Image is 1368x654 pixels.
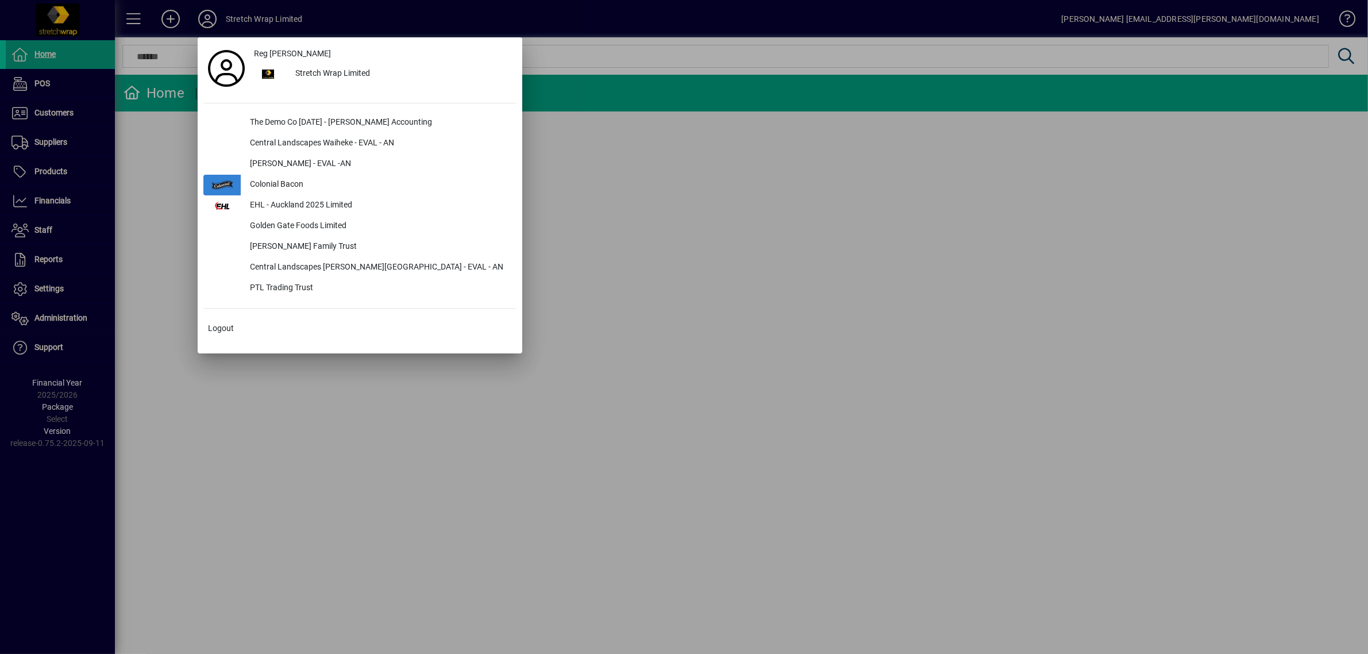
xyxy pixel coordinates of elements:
button: Central Landscapes [PERSON_NAME][GEOGRAPHIC_DATA] - EVAL - AN [203,257,517,278]
button: The Demo Co [DATE] - [PERSON_NAME] Accounting [203,113,517,133]
button: Colonial Bacon [203,175,517,195]
button: [PERSON_NAME] Family Trust [203,237,517,257]
div: The Demo Co [DATE] - [PERSON_NAME] Accounting [241,113,517,133]
div: [PERSON_NAME] - EVAL -AN [241,154,517,175]
div: EHL - Auckland 2025 Limited [241,195,517,216]
button: Golden Gate Foods Limited [203,216,517,237]
button: Logout [203,318,517,338]
div: [PERSON_NAME] Family Trust [241,237,517,257]
a: Profile [203,58,249,79]
button: Stretch Wrap Limited [249,64,517,84]
span: Logout [208,322,234,334]
div: Golden Gate Foods Limited [241,216,517,237]
div: Colonial Bacon [241,175,517,195]
div: Central Landscapes Waiheke - EVAL - AN [241,133,517,154]
span: Reg [PERSON_NAME] [254,48,331,60]
button: [PERSON_NAME] - EVAL -AN [203,154,517,175]
div: PTL Trading Trust [241,278,517,299]
div: Central Landscapes [PERSON_NAME][GEOGRAPHIC_DATA] - EVAL - AN [241,257,517,278]
button: EHL - Auckland 2025 Limited [203,195,517,216]
button: PTL Trading Trust [203,278,517,299]
a: Reg [PERSON_NAME] [249,43,517,64]
div: Stretch Wrap Limited [286,64,517,84]
button: Central Landscapes Waiheke - EVAL - AN [203,133,517,154]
